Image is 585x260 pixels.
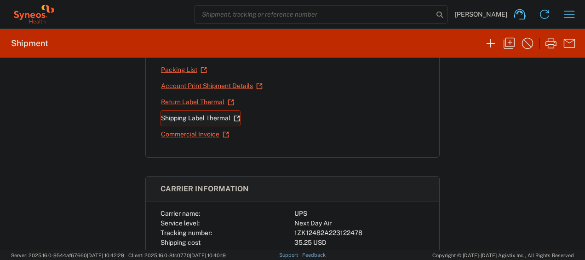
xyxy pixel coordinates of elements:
[161,219,200,227] span: Service level:
[161,239,201,246] span: Shipping cost
[161,229,212,236] span: Tracking number:
[161,210,200,217] span: Carrier name:
[161,184,249,193] span: Carrier information
[455,10,507,18] span: [PERSON_NAME]
[294,219,424,228] div: Next Day Air
[294,238,424,248] div: 35.25 USD
[11,38,48,49] h2: Shipment
[302,252,326,258] a: Feedback
[128,253,226,258] span: Client: 2025.16.0-8fc0770
[161,78,263,94] a: Account Print Shipment Details
[279,252,302,258] a: Support
[161,62,207,78] a: Packing List
[190,253,226,258] span: [DATE] 10:40:19
[294,209,424,219] div: UPS
[161,94,235,110] a: Return Label Thermal
[294,228,424,238] div: 1ZK12482A223122478
[432,251,574,260] span: Copyright © [DATE]-[DATE] Agistix Inc., All Rights Reserved
[161,126,229,142] a: Commercial Invoice
[87,253,124,258] span: [DATE] 10:42:29
[195,6,433,23] input: Shipment, tracking or reference number
[161,110,241,126] a: Shipping Label Thermal
[11,253,124,258] span: Server: 2025.16.0-9544af67660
